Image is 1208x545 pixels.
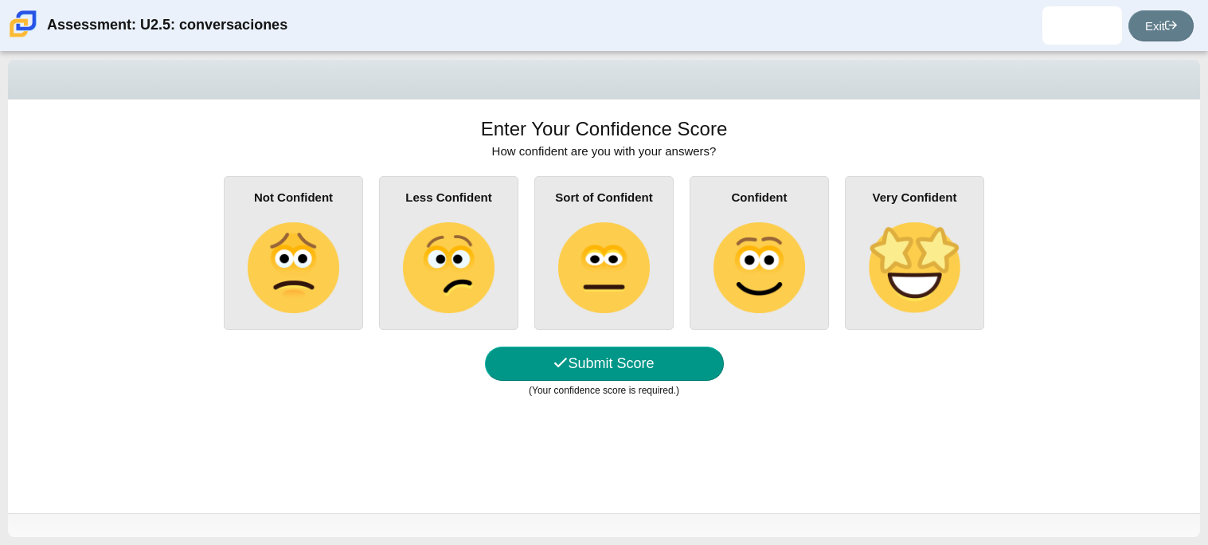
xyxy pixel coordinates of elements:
b: Less Confident [405,190,491,204]
small: (Your confidence score is required.) [529,385,679,396]
h1: Enter Your Confidence Score [481,116,728,143]
img: slightly-smiling-face.png [713,222,804,313]
a: Exit [1128,10,1194,41]
button: Submit Score [485,347,724,381]
div: Assessment: U2.5: conversaciones [47,6,287,45]
img: star-struck-face.png [869,222,960,313]
b: Sort of Confident [555,190,652,204]
b: Confident [732,190,788,204]
span: How confident are you with your answers? [492,144,717,158]
a: Carmen School of Science & Technology [6,29,40,43]
img: confused-face.png [403,222,494,313]
img: slightly-frowning-face.png [248,222,338,313]
img: Carmen School of Science & Technology [6,7,40,41]
b: Very Confident [873,190,957,204]
img: neutral-face.png [558,222,649,313]
img: yeiber.ravelotorre.G7ZMxm [1069,13,1095,38]
b: Not Confident [254,190,333,204]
